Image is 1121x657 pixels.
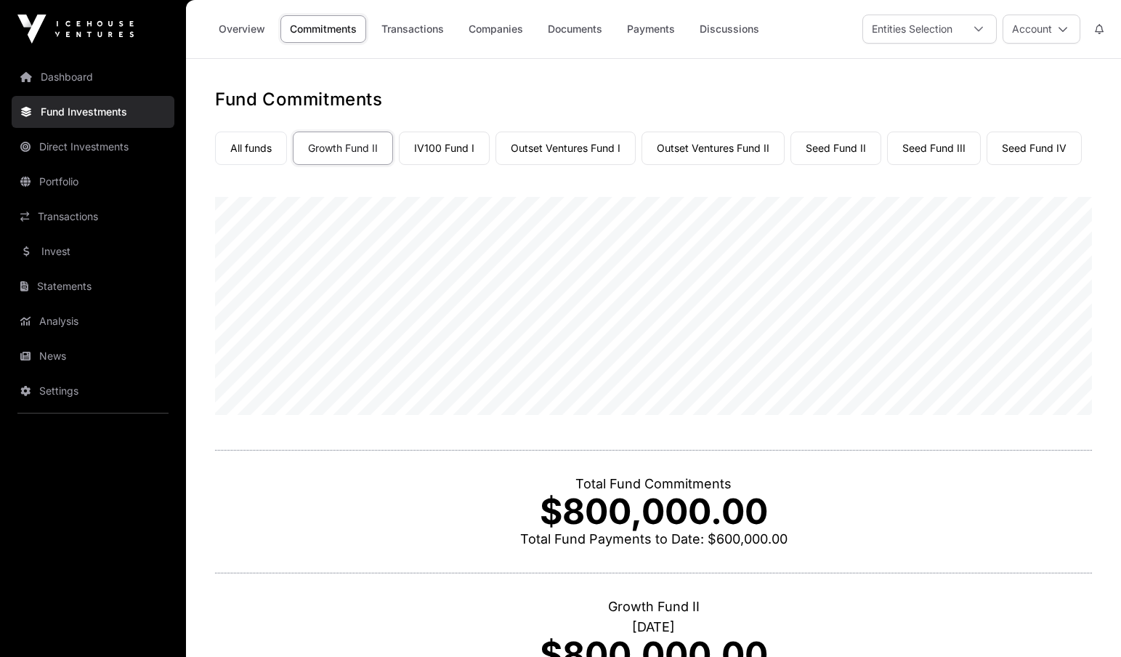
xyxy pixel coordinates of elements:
[538,15,612,43] a: Documents
[12,375,174,407] a: Settings
[1048,587,1121,657] iframe: Chat Widget
[987,132,1082,165] a: Seed Fund IV
[215,88,1092,111] h1: Fund Commitments
[12,305,174,337] a: Analysis
[215,529,1092,549] p: Total Fund Payments to Date: $600,000.00
[12,340,174,372] a: News
[12,166,174,198] a: Portfolio
[495,132,636,165] a: Outset Ventures Fund I
[12,131,174,163] a: Direct Investments
[12,96,174,128] a: Fund Investments
[1003,15,1080,44] button: Account
[17,15,134,44] img: Icehouse Ventures Logo
[215,474,1092,494] p: Total Fund Commitments
[690,15,769,43] a: Discussions
[280,15,366,43] a: Commitments
[642,132,785,165] a: Outset Ventures Fund II
[215,617,1092,637] p: [DATE]
[399,132,490,165] a: IV100 Fund I
[790,132,881,165] a: Seed Fund II
[215,597,1092,617] p: Growth Fund II
[12,61,174,93] a: Dashboard
[12,270,174,302] a: Statements
[372,15,453,43] a: Transactions
[293,132,393,165] a: Growth Fund II
[209,15,275,43] a: Overview
[887,132,981,165] a: Seed Fund III
[863,15,961,43] div: Entities Selection
[215,132,287,165] a: All funds
[618,15,684,43] a: Payments
[459,15,533,43] a: Companies
[215,494,1092,529] p: $800,000.00
[12,235,174,267] a: Invest
[12,201,174,233] a: Transactions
